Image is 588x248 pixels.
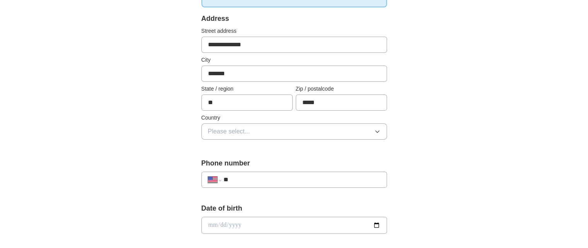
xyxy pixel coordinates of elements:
label: City [201,56,387,64]
label: Street address [201,27,387,35]
label: Zip / postalcode [296,85,387,93]
label: Phone number [201,158,387,169]
div: Address [201,13,387,24]
button: Please select... [201,123,387,140]
label: Country [201,114,387,122]
label: Date of birth [201,203,387,214]
label: State / region [201,85,293,93]
span: Please select... [208,127,250,136]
